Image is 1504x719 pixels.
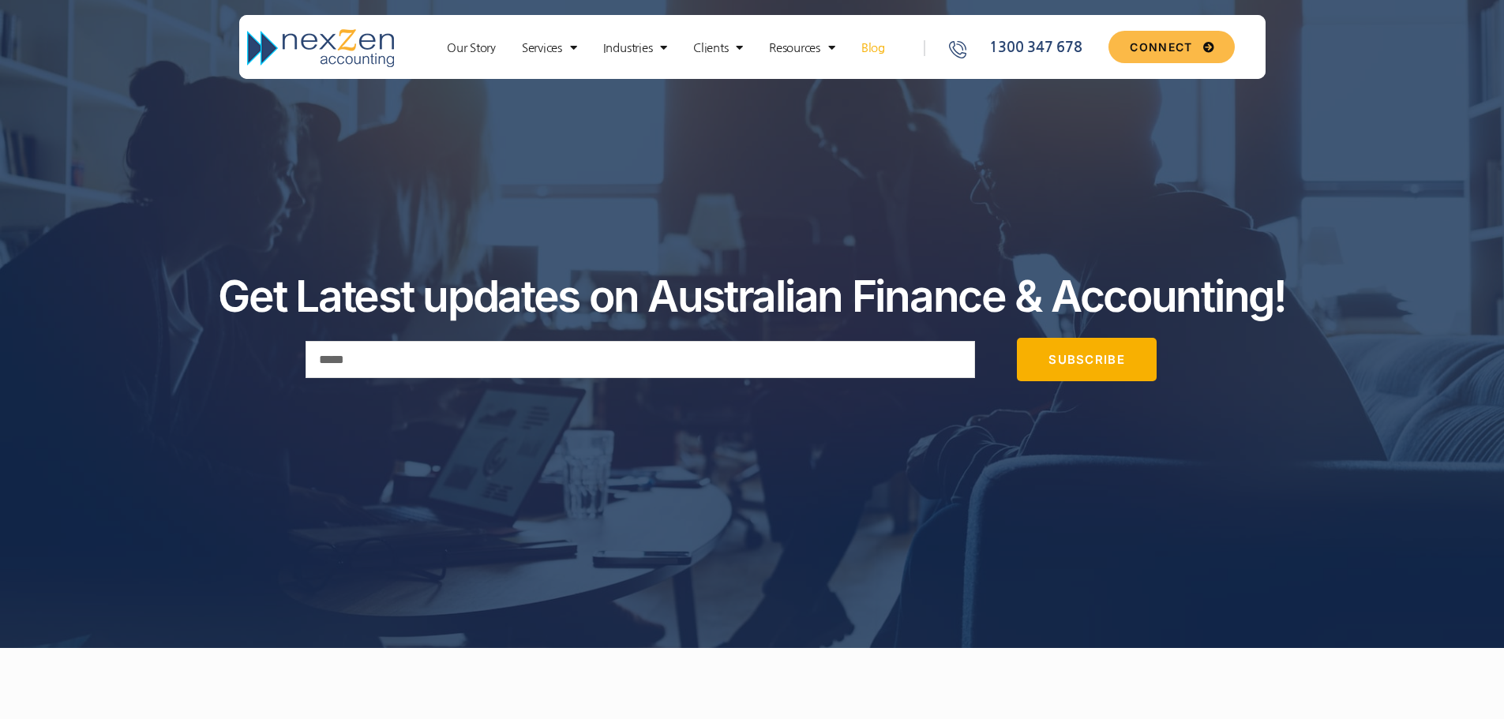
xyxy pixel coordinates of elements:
[685,40,751,56] a: Clients
[416,40,915,56] nav: Menu
[1017,338,1157,381] button: Subscribe
[1130,42,1192,53] span: CONNECT
[761,40,843,56] a: Resources
[157,270,1348,322] h4: Get Latest updates on Australian Finance & Accounting!
[853,40,893,56] a: Blog
[985,37,1082,58] span: 1300 347 678
[1108,31,1234,63] a: CONNECT
[514,40,585,56] a: Services
[306,338,1198,381] form: New Form
[1048,354,1125,365] span: Subscribe
[439,40,504,56] a: Our Story
[595,40,675,56] a: Industries
[947,37,1103,58] a: 1300 347 678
